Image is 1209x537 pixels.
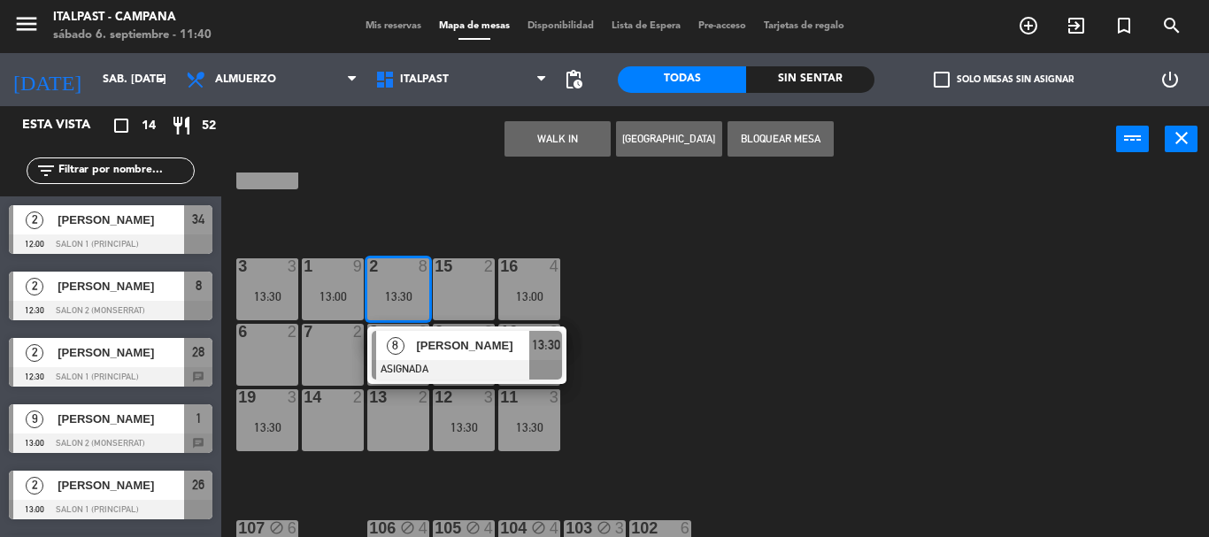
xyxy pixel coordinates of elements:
span: Lista de Espera [603,21,689,31]
i: block [466,520,481,535]
i: power_input [1122,127,1144,149]
span: 52 [202,116,216,136]
div: 2 [484,324,495,340]
i: block [531,520,546,535]
div: Sin sentar [746,66,874,93]
i: turned_in_not [1113,15,1135,36]
span: 8 [387,337,404,355]
span: Almuerzo [215,73,276,86]
div: 3 [288,389,298,405]
i: restaurant [171,115,192,136]
i: block [269,520,284,535]
i: power_settings_new [1159,69,1181,90]
button: menu [13,11,40,43]
span: 14 [142,116,156,136]
div: 16 [500,258,501,274]
span: pending_actions [563,69,584,90]
div: 6 [238,324,239,340]
i: filter_list [35,160,57,181]
span: check_box_outline_blank [934,72,950,88]
button: Bloquear Mesa [728,121,834,157]
label: Solo mesas sin asignar [934,72,1074,88]
div: 9 [353,258,364,274]
div: 13 [369,389,370,405]
div: 13:00 [302,290,364,303]
div: 107 [238,520,239,536]
div: 2 [288,324,298,340]
div: 3 [615,520,626,536]
div: Todas [618,66,746,93]
div: 10 [500,324,501,340]
span: 34 [192,209,204,230]
span: Pre-acceso [689,21,755,31]
span: Italpast [400,73,449,86]
div: 2 [550,324,560,340]
span: 2 [26,477,43,495]
span: 28 [192,341,204,363]
span: 1 [196,408,202,429]
i: exit_to_app [1066,15,1087,36]
span: Disponibilidad [519,21,603,31]
div: 13:30 [236,421,298,433]
div: 13:30 [433,421,495,433]
div: 2 [484,258,495,274]
div: 2 [369,258,370,274]
span: [PERSON_NAME] [416,336,529,355]
span: Tarjetas de regalo [755,21,853,31]
div: 3 [550,389,560,405]
div: 19 [238,389,239,405]
button: close [1165,126,1197,152]
div: Esta vista [9,115,127,136]
span: 26 [192,474,204,495]
span: [PERSON_NAME] [58,343,184,362]
div: 3 [484,389,495,405]
i: menu [13,11,40,37]
span: 2 [26,344,43,362]
div: 11 [500,389,501,405]
span: [PERSON_NAME] [58,277,184,295]
div: 104 [500,520,501,536]
div: 8 [369,324,370,340]
span: [PERSON_NAME] [58,211,184,229]
i: arrow_drop_down [151,69,173,90]
button: power_input [1116,126,1149,152]
div: 13:30 [236,290,298,303]
div: 4 [419,520,429,536]
div: 3 [238,258,239,274]
span: [PERSON_NAME] [58,476,184,495]
i: close [1171,127,1192,149]
span: Mapa de mesas [430,21,519,31]
span: 13:30 [532,334,560,356]
div: 2 [419,324,429,340]
button: WALK IN [504,121,611,157]
span: 8 [196,275,202,296]
div: 4 [550,520,560,536]
span: Mis reservas [357,21,430,31]
div: sábado 6. septiembre - 11:40 [53,27,212,44]
div: 13:30 [498,421,560,433]
div: 4 [550,258,560,274]
i: search [1161,15,1182,36]
span: 2 [26,278,43,295]
div: 2 [353,389,364,405]
div: 6 [288,520,298,536]
div: 13:30 [367,290,429,303]
div: 6 [681,520,691,536]
div: 13:00 [498,290,560,303]
button: [GEOGRAPHIC_DATA] [616,121,722,157]
div: 106 [369,520,370,536]
span: [PERSON_NAME] [58,410,184,428]
div: Italpast - Campana [53,9,212,27]
span: 9 [26,410,43,428]
div: 2 [419,389,429,405]
input: Filtrar por nombre... [57,161,194,180]
i: block [400,520,415,535]
div: 102 [631,520,632,536]
div: 8 [419,258,429,274]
